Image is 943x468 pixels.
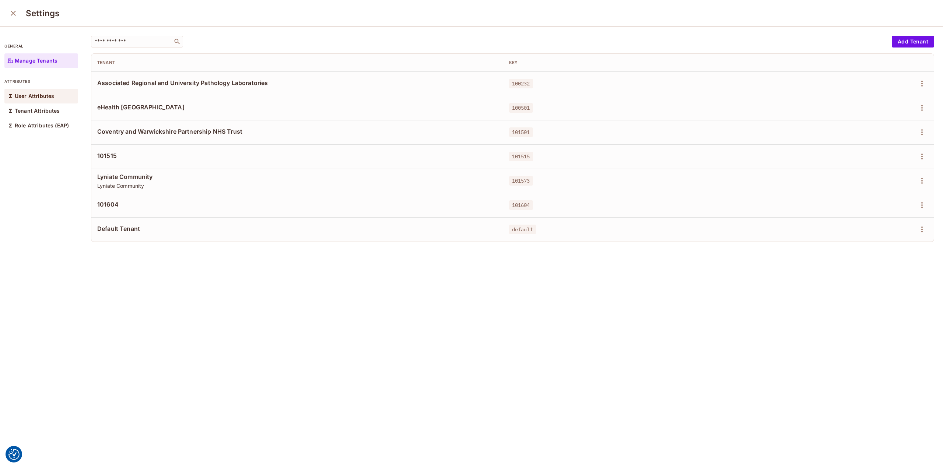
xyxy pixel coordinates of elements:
[8,449,20,460] img: Revisit consent button
[97,103,497,111] span: eHealth [GEOGRAPHIC_DATA]
[97,60,497,66] div: Tenant
[97,79,497,87] span: Associated Regional and University Pathology Laboratories
[15,93,54,99] p: User Attributes
[509,176,533,186] span: 101573
[97,225,497,233] span: Default Tenant
[509,225,536,234] span: default
[892,36,934,47] button: Add Tenant
[6,6,21,21] button: close
[26,8,59,18] h3: Settings
[509,79,533,88] span: 100232
[15,123,69,129] p: Role Attributes (EAP)
[509,127,533,137] span: 101501
[509,103,533,113] span: 100501
[4,43,78,49] p: general
[4,78,78,84] p: attributes
[97,152,497,160] span: 101515
[509,200,533,210] span: 101604
[15,108,60,114] p: Tenant Attributes
[97,173,497,181] span: Lyniate Community
[97,127,497,136] span: Coventry and Warwickshire Partnership NHS Trust
[509,152,533,161] span: 101515
[509,60,799,66] div: Key
[8,449,20,460] button: Consent Preferences
[97,200,497,208] span: 101604
[15,58,57,64] p: Manage Tenants
[97,182,497,189] span: Lyniate Community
